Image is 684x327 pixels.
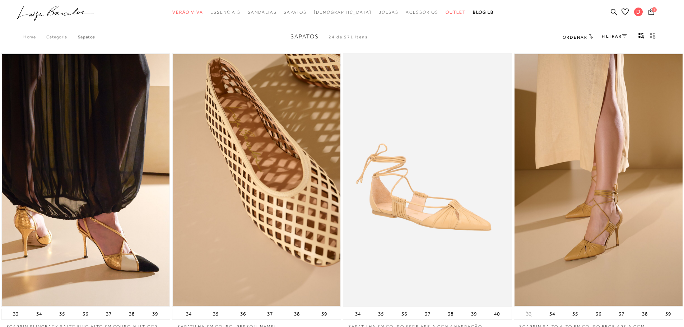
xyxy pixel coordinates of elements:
button: 33 [11,309,21,319]
span: D [634,8,643,16]
button: 39 [150,309,160,319]
span: Sandálias [248,10,276,15]
span: Ordenar [563,35,587,40]
button: 38 [640,309,650,319]
button: 33 [524,310,534,317]
button: 36 [594,309,604,319]
span: [DEMOGRAPHIC_DATA] [314,10,372,15]
a: FILTRAR [602,34,627,39]
button: 35 [376,309,386,319]
button: 37 [616,309,627,319]
button: 34 [547,309,557,319]
span: BLOG LB [473,10,494,15]
button: 37 [265,309,275,319]
button: 34 [34,309,44,319]
span: Sapatos [284,10,306,15]
a: Categoria [46,34,78,39]
button: D [631,7,646,18]
span: Acessórios [406,10,438,15]
a: categoryNavScreenReaderText [248,6,276,19]
span: Outlet [446,10,466,15]
button: 38 [127,309,137,319]
button: 34 [184,309,194,319]
a: categoryNavScreenReaderText [406,6,438,19]
button: 34 [353,309,363,319]
button: 38 [446,309,456,319]
a: BLOG LB [473,6,494,19]
button: 35 [211,309,221,319]
button: 35 [57,309,67,319]
span: Sapatos [290,33,319,40]
button: 39 [663,309,673,319]
button: 39 [319,309,329,319]
a: SAPATILHA EM COURO BAUNILHA VAZADA SAPATILHA EM COURO BAUNILHA VAZADA [173,54,340,306]
a: noSubCategoriesText [314,6,372,19]
button: 38 [292,309,302,319]
img: SCARPIN SLINGBACK SALTO FINO ALTO EM COURO MULTICOR DEBRUM DOURADO [2,54,169,306]
img: SAPATILHA EM COURO BEGE AREIA COM AMARRAÇÃO [344,54,511,306]
button: 36 [238,309,248,319]
button: 39 [469,309,479,319]
a: Sapatos [78,34,95,39]
button: Mostrar 4 produtos por linha [636,32,646,42]
a: SCARPIN SLINGBACK SALTO FINO ALTO EM COURO MULTICOR DEBRUM DOURADO SCARPIN SLINGBACK SALTO FINO A... [2,54,169,306]
button: 40 [492,309,502,319]
button: gridText6Desc [648,32,658,42]
img: SAPATILHA EM COURO BAUNILHA VAZADA [173,54,340,306]
a: categoryNavScreenReaderText [210,6,241,19]
a: SAPATILHA EM COURO BEGE AREIA COM AMARRAÇÃO SAPATILHA EM COURO BEGE AREIA COM AMARRAÇÃO [344,54,511,306]
button: 35 [570,309,580,319]
img: SCARPIN SALTO ALTO EM COURO BEGE AREIA COM AMARRAÇÃO [515,54,682,306]
button: 36 [399,309,409,319]
button: 4 [646,8,656,18]
a: categoryNavScreenReaderText [172,6,203,19]
span: Verão Viva [172,10,203,15]
a: categoryNavScreenReaderText [378,6,399,19]
button: 37 [423,309,433,319]
a: Home [23,34,46,39]
button: 37 [104,309,114,319]
span: Essenciais [210,10,241,15]
a: categoryNavScreenReaderText [446,6,466,19]
a: categoryNavScreenReaderText [284,6,306,19]
span: Bolsas [378,10,399,15]
span: 24 de 571 itens [329,34,368,39]
a: SCARPIN SALTO ALTO EM COURO BEGE AREIA COM AMARRAÇÃO SCARPIN SALTO ALTO EM COURO BEGE AREIA COM A... [515,54,682,306]
span: 4 [652,7,657,12]
button: 36 [80,309,90,319]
